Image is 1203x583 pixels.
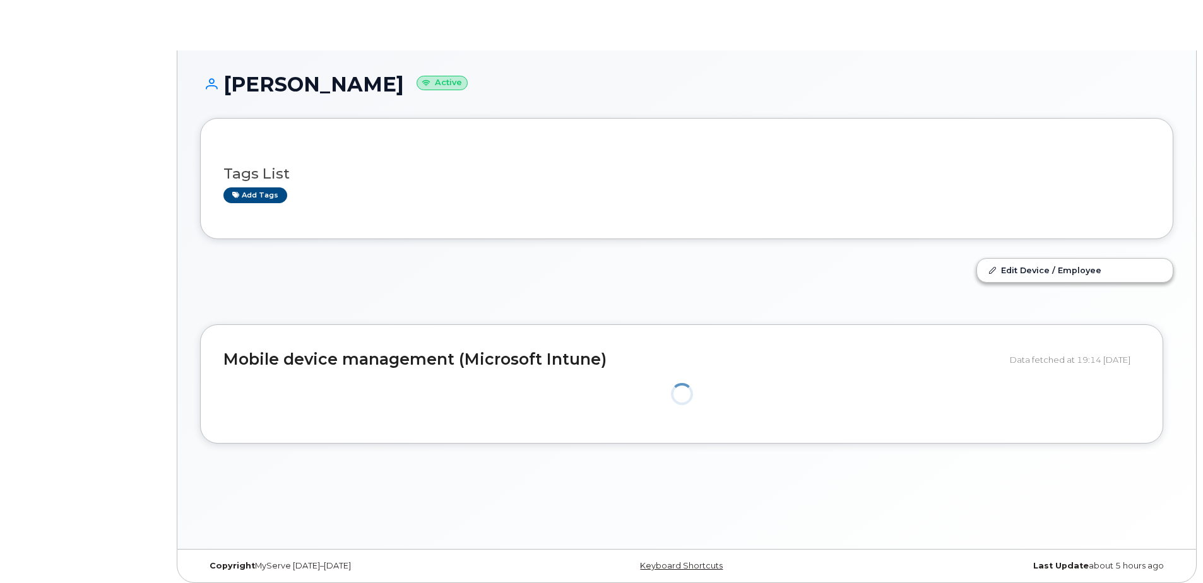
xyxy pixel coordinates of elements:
[223,187,287,203] a: Add tags
[849,561,1173,571] div: about 5 hours ago
[1033,561,1089,570] strong: Last Update
[223,166,1150,182] h3: Tags List
[223,351,1000,368] h2: Mobile device management (Microsoft Intune)
[640,561,723,570] a: Keyboard Shortcuts
[200,561,524,571] div: MyServe [DATE]–[DATE]
[1010,348,1140,372] div: Data fetched at 19:14 [DATE]
[210,561,255,570] strong: Copyright
[200,73,1173,95] h1: [PERSON_NAME]
[417,76,468,90] small: Active
[977,259,1173,281] a: Edit Device / Employee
